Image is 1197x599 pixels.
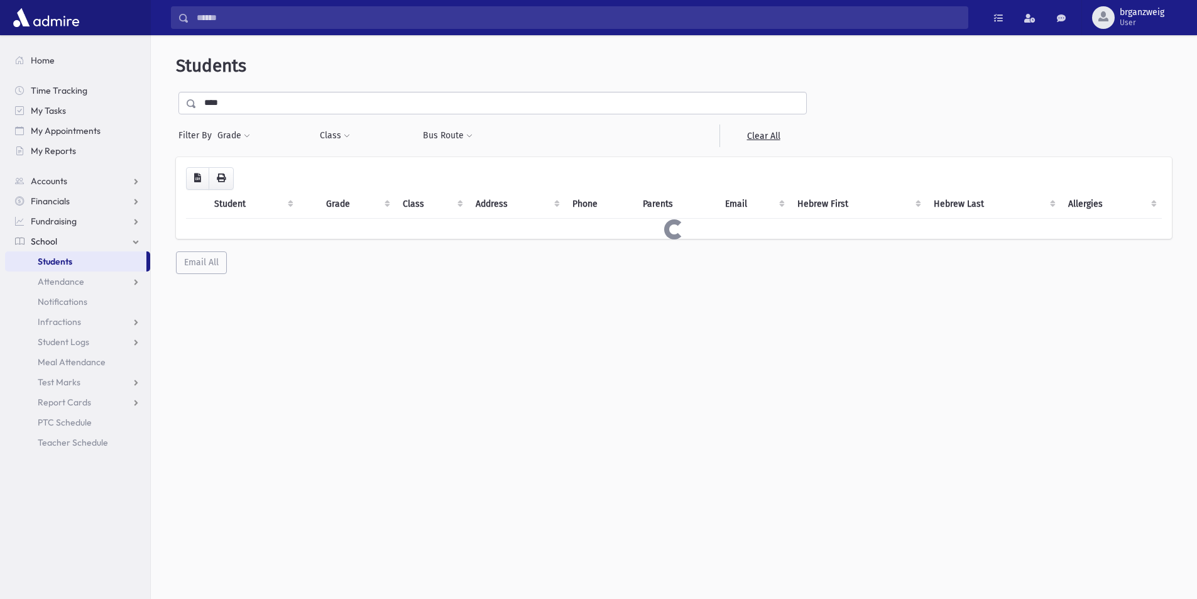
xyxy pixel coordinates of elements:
span: Infractions [38,316,81,327]
span: Financials [31,195,70,207]
a: Home [5,50,150,70]
span: User [1120,18,1164,28]
th: Allergies [1061,190,1162,219]
a: Fundraising [5,211,150,231]
a: Clear All [719,124,807,147]
a: Report Cards [5,392,150,412]
th: Class [395,190,467,219]
span: Accounts [31,175,67,187]
th: Hebrew Last [926,190,1061,219]
span: PTC Schedule [38,417,92,428]
a: School [5,231,150,251]
span: Notifications [38,296,87,307]
th: Address [468,190,565,219]
a: Notifications [5,292,150,312]
a: Meal Attendance [5,352,150,372]
th: Hebrew First [790,190,926,219]
a: Attendance [5,272,150,292]
a: My Reports [5,141,150,161]
a: Accounts [5,171,150,191]
a: PTC Schedule [5,412,150,432]
a: Test Marks [5,372,150,392]
span: Teacher Schedule [38,437,108,448]
span: School [31,236,57,247]
span: Students [38,256,72,267]
span: My Appointments [31,125,101,136]
th: Parents [635,190,717,219]
input: Search [189,6,968,29]
span: Test Marks [38,376,80,388]
a: Student Logs [5,332,150,352]
span: Meal Attendance [38,356,106,368]
button: Class [319,124,351,147]
a: Students [5,251,146,272]
button: Bus Route [422,124,473,147]
th: Student [207,190,298,219]
img: AdmirePro [10,5,82,30]
span: Home [31,55,55,66]
button: Print [209,167,234,190]
a: Time Tracking [5,80,150,101]
span: Time Tracking [31,85,87,96]
span: Attendance [38,276,84,287]
a: My Tasks [5,101,150,121]
button: Grade [217,124,251,147]
span: brganzweig [1120,8,1164,18]
a: Infractions [5,312,150,332]
a: Financials [5,191,150,211]
span: My Tasks [31,105,66,116]
span: Filter By [178,129,217,142]
span: Fundraising [31,216,77,227]
th: Phone [565,190,635,219]
span: Student Logs [38,336,89,348]
span: Students [176,55,246,76]
th: Grade [319,190,395,219]
a: Teacher Schedule [5,432,150,453]
button: CSV [186,167,209,190]
a: My Appointments [5,121,150,141]
span: My Reports [31,145,76,157]
th: Email [718,190,790,219]
button: Email All [176,251,227,274]
span: Report Cards [38,397,91,408]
